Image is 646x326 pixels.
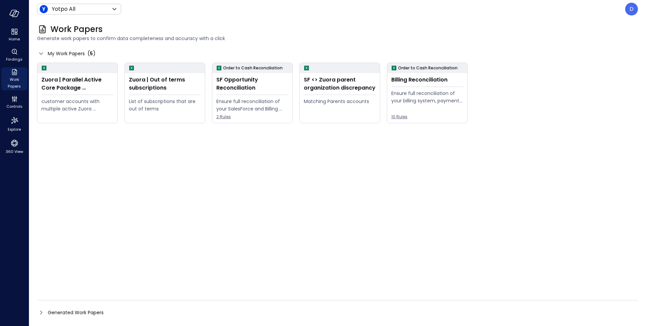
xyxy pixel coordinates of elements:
[391,76,463,84] div: Billing Reconciliation
[41,76,113,92] div: Zuora | Parallel Active Core Package Subscriptions
[1,137,27,156] div: 360 View
[304,98,376,105] div: Matching Parents accounts
[87,50,96,58] div: ( )
[304,76,376,92] div: SF <> Zuora parent organization discrepancy
[1,47,27,63] div: Findings
[1,115,27,133] div: Explore
[216,113,288,120] span: 2 Rules
[216,98,288,112] div: Ensure full reconciliation of your SalesForce and Billing system
[48,50,85,57] span: My Work Papers
[6,103,23,110] span: Controls
[40,5,48,13] img: Icon
[1,27,27,43] div: Home
[129,98,201,112] div: List of subscriptions that are out of terms
[216,76,288,92] div: SF Opportunity Reconciliation
[1,94,27,110] div: Controls
[8,126,21,133] span: Explore
[6,56,23,63] span: Findings
[1,67,27,90] div: Work Papers
[391,113,463,120] span: 10 Rules
[4,76,25,90] span: Work Papers
[630,5,634,13] p: D
[41,98,113,112] div: customer accounts with multiple active Zuora subscriptions for core products
[129,76,201,92] div: Zuora | Out of terms subscriptions
[6,148,23,155] span: 360 View
[223,65,283,71] p: Order to Cash Reconciliation
[50,24,103,35] span: Work Papers
[391,90,463,104] div: Ensure full reconciliation of your billing system, payments gateway, and ERP
[90,50,93,57] span: 5
[398,65,458,71] p: Order to Cash Reconciliation
[37,35,638,42] span: Generate work papers to confirm data completeness and accuracy with a click
[52,5,75,13] p: Yotpo All
[48,309,104,316] span: Generated Work Papers
[625,3,638,15] div: Dudu
[9,36,20,42] span: Home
